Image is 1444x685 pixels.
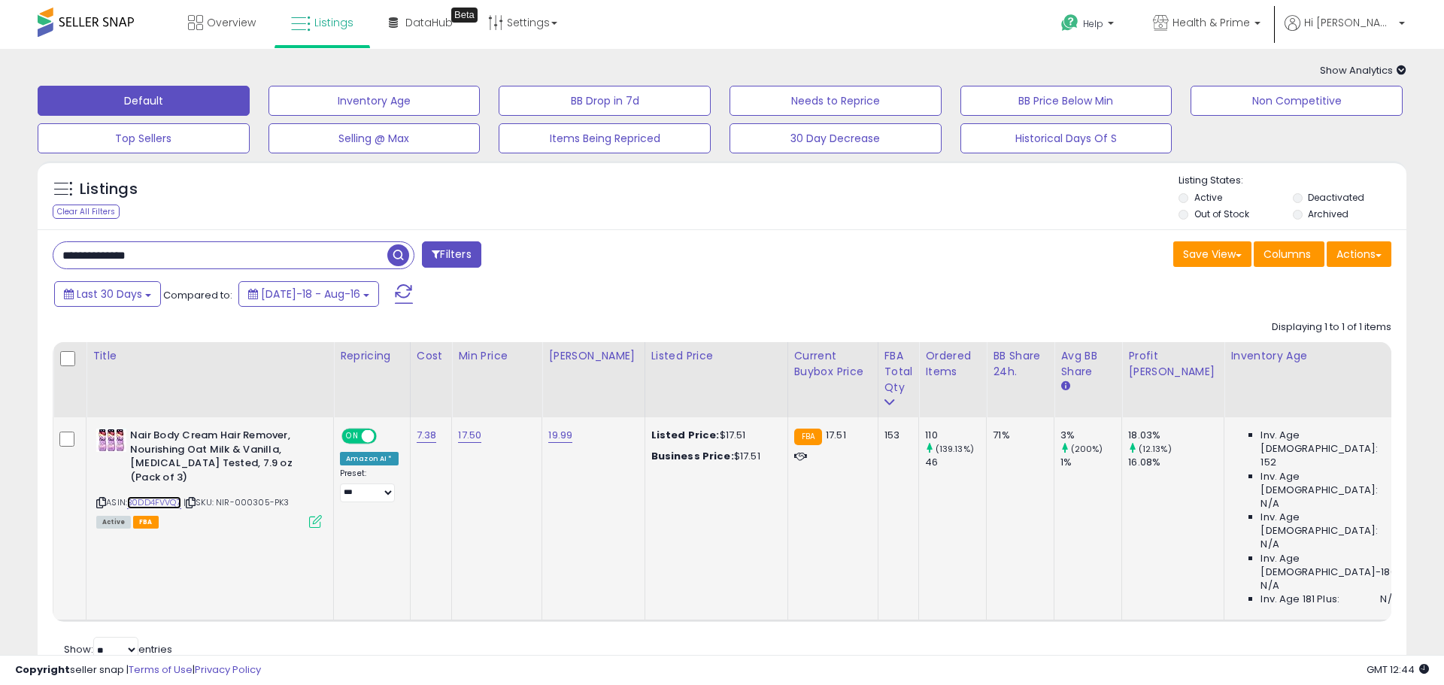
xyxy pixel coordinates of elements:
div: Clear All Filters [53,205,120,219]
span: [DATE]-18 - Aug-16 [261,286,360,302]
b: Business Price: [651,449,734,463]
span: Inv. Age 181 Plus: [1260,593,1339,606]
button: Items Being Repriced [499,123,711,153]
button: Top Sellers [38,123,250,153]
div: Avg BB Share [1060,348,1115,380]
button: Save View [1173,241,1251,267]
button: BB Price Below Min [960,86,1172,116]
h5: Listings [80,179,138,200]
label: Active [1194,191,1222,204]
div: 71% [993,429,1042,442]
a: 7.38 [417,428,437,443]
span: Compared to: [163,288,232,302]
span: Inv. Age [DEMOGRAPHIC_DATA]: [1260,511,1398,538]
button: Default [38,86,250,116]
div: 1% [1060,456,1121,469]
button: Selling @ Max [268,123,481,153]
span: Show: entries [64,642,172,656]
a: Privacy Policy [195,662,261,677]
a: 19.99 [548,428,572,443]
div: BB Share 24h. [993,348,1048,380]
span: All listings currently available for purchase on Amazon [96,516,131,529]
span: 17.51 [826,428,846,442]
small: Avg BB Share. [1060,380,1069,393]
span: OFF [375,430,399,443]
label: Archived [1308,208,1348,220]
span: Overview [207,15,256,30]
span: Columns [1263,247,1311,262]
span: DataHub [405,15,453,30]
span: Help [1083,17,1103,30]
div: Listed Price [651,348,781,364]
a: 17.50 [458,428,481,443]
small: (200%) [1071,443,1103,455]
span: 152 [1260,456,1276,469]
b: Nair Body Cream Hair Remover, Nourishing Oat Milk & Vanilla, [MEDICAL_DATA] Tested, 7.9 oz (Pack ... [130,429,313,488]
div: 110 [925,429,986,442]
button: Needs to Reprice [730,86,942,116]
img: 51FRHJ-f0XL._SL40_.jpg [96,429,126,452]
a: Hi [PERSON_NAME] [1285,15,1405,49]
div: Displaying 1 to 1 of 1 items [1272,320,1391,335]
button: Last 30 Days [54,281,161,307]
i: Get Help [1060,14,1079,32]
div: Ordered Items [925,348,980,380]
span: | SKU: NIR-000305-PK3 [184,496,290,508]
div: Tooltip anchor [451,8,478,23]
div: Repricing [340,348,404,364]
span: Inv. Age [DEMOGRAPHIC_DATA]: [1260,470,1398,497]
span: Hi [PERSON_NAME] [1304,15,1394,30]
b: Listed Price: [651,428,720,442]
button: Historical Days Of S [960,123,1172,153]
span: N/A [1380,593,1398,606]
div: Current Buybox Price [794,348,872,380]
div: Preset: [340,468,399,502]
div: 18.03% [1128,429,1224,442]
div: 153 [884,429,908,442]
button: BB Drop in 7d [499,86,711,116]
div: ASIN: [96,429,322,526]
a: Help [1049,2,1129,49]
div: Min Price [458,348,535,364]
small: (139.13%) [936,443,974,455]
div: 3% [1060,429,1121,442]
div: 46 [925,456,986,469]
div: Amazon AI * [340,452,399,465]
div: Title [93,348,327,364]
label: Out of Stock [1194,208,1249,220]
span: FBA [133,516,159,529]
span: Show Analytics [1320,63,1406,77]
div: $17.51 [651,429,776,442]
span: Health & Prime [1172,15,1250,30]
span: ON [343,430,362,443]
button: Inventory Age [268,86,481,116]
span: Listings [314,15,353,30]
button: Columns [1254,241,1324,267]
a: B0DD4FVVQ7 [127,496,181,509]
span: Inv. Age [DEMOGRAPHIC_DATA]: [1260,429,1398,456]
button: Filters [422,241,481,268]
button: Non Competitive [1191,86,1403,116]
p: Listing States: [1179,174,1406,188]
div: $17.51 [651,450,776,463]
span: Inv. Age [DEMOGRAPHIC_DATA]-180: [1260,552,1398,579]
span: N/A [1260,538,1279,551]
a: Terms of Use [129,662,193,677]
small: (12.13%) [1139,443,1172,455]
label: Deactivated [1308,191,1364,204]
div: Inventory Age [1230,348,1403,364]
div: 16.08% [1128,456,1224,469]
div: Profit [PERSON_NAME] [1128,348,1218,380]
span: N/A [1260,579,1279,593]
strong: Copyright [15,662,70,677]
div: Cost [417,348,446,364]
button: 30 Day Decrease [730,123,942,153]
small: FBA [794,429,822,445]
div: [PERSON_NAME] [548,348,638,364]
button: [DATE]-18 - Aug-16 [238,281,379,307]
div: FBA Total Qty [884,348,913,396]
div: seller snap | | [15,663,261,677]
span: 2025-09-17 12:44 GMT [1367,662,1429,677]
span: Last 30 Days [77,286,142,302]
button: Actions [1327,241,1391,267]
